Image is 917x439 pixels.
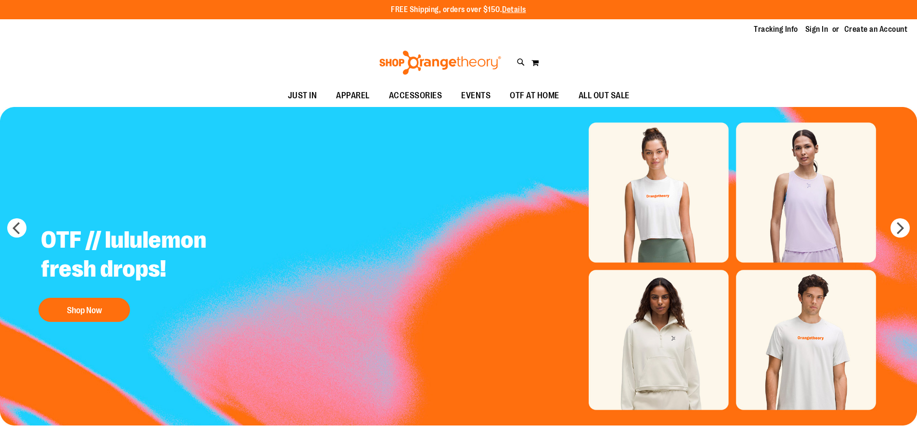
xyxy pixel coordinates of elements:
a: Create an Account [844,24,908,35]
button: Shop Now [39,298,130,322]
span: EVENTS [461,85,491,106]
span: ALL OUT SALE [579,85,630,106]
a: Sign In [805,24,828,35]
span: APPAREL [336,85,370,106]
h2: OTF // lululemon fresh drops! [34,218,273,293]
img: Shop Orangetheory [378,51,503,75]
button: next [891,218,910,238]
a: OTF // lululemon fresh drops! Shop Now [34,218,273,327]
span: ACCESSORIES [389,85,442,106]
a: Tracking Info [754,24,798,35]
span: OTF AT HOME [510,85,559,106]
p: FREE Shipping, orders over $150. [391,4,526,15]
a: Details [502,5,526,14]
span: JUST IN [288,85,317,106]
button: prev [7,218,26,238]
